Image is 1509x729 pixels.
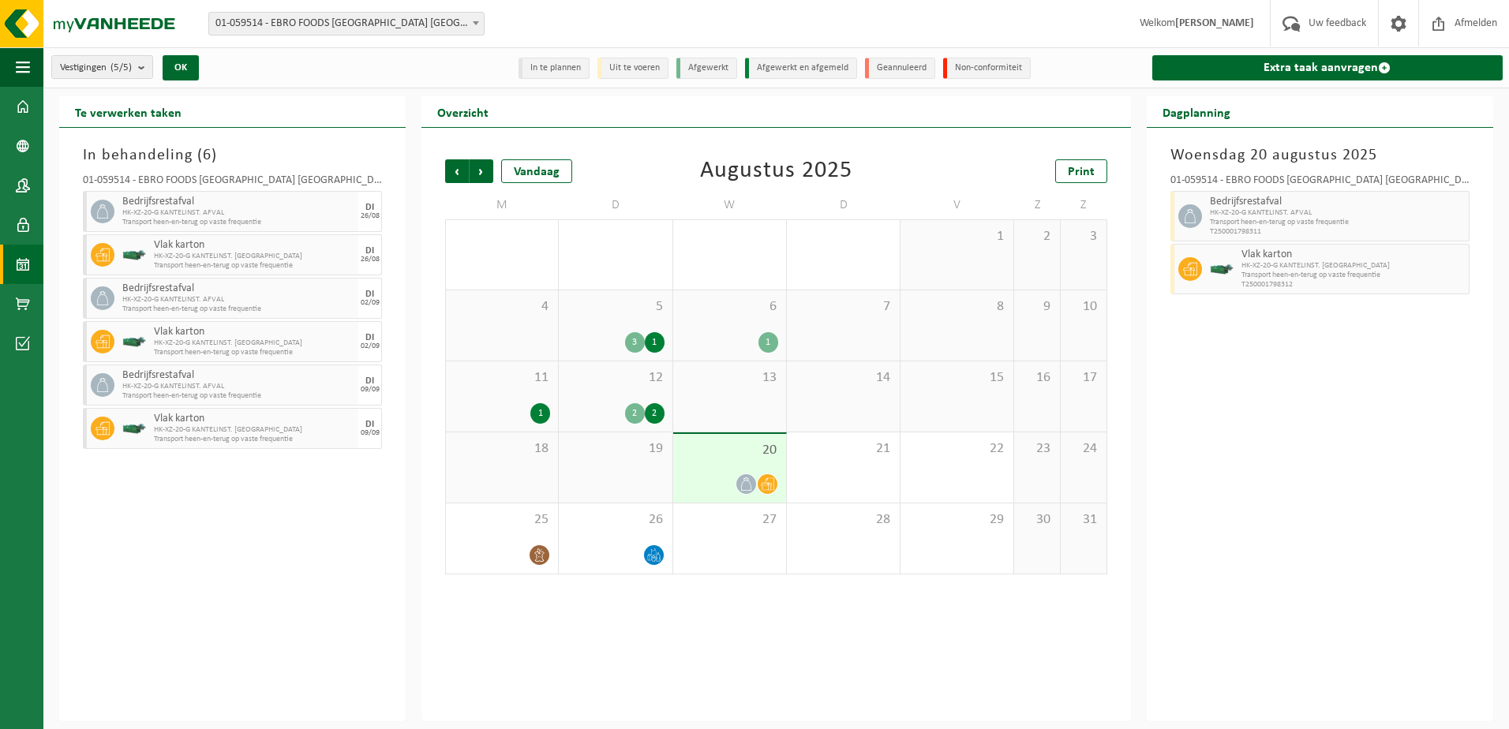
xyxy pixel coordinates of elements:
[445,159,469,183] span: Vorige
[681,442,778,459] span: 20
[365,376,374,386] div: DI
[1069,440,1099,458] span: 24
[908,369,1005,387] span: 15
[519,58,590,79] li: In te plannen
[597,58,668,79] li: Uit te voeren
[676,58,737,79] li: Afgewerkt
[530,403,550,424] div: 1
[122,369,354,382] span: Bedrijfsrestafval
[745,58,857,79] li: Afgewerkt en afgemeld
[645,403,665,424] div: 2
[51,55,153,79] button: Vestigingen(5/5)
[1210,196,1465,208] span: Bedrijfsrestafval
[454,440,550,458] span: 18
[501,159,572,183] div: Vandaag
[122,208,354,218] span: HK-XZ-20-G KANTELINST. AFVAL
[1022,369,1052,387] span: 16
[365,333,374,342] div: DI
[83,175,382,191] div: 01-059514 - EBRO FOODS [GEOGRAPHIC_DATA] [GEOGRAPHIC_DATA] - [GEOGRAPHIC_DATA]
[1241,280,1465,290] span: T250001798312
[908,511,1005,529] span: 29
[1170,175,1470,191] div: 01-059514 - EBRO FOODS [GEOGRAPHIC_DATA] [GEOGRAPHIC_DATA] - [GEOGRAPHIC_DATA]
[1055,159,1107,183] a: Print
[908,228,1005,245] span: 1
[559,191,672,219] td: D
[208,12,485,36] span: 01-059514 - EBRO FOODS BELGIUM NV - MERKSEM
[122,305,354,314] span: Transport heen-en-terug op vaste frequentie
[1069,369,1099,387] span: 17
[445,191,559,219] td: M
[567,369,664,387] span: 12
[454,298,550,316] span: 4
[908,440,1005,458] span: 22
[365,420,374,429] div: DI
[154,413,354,425] span: Vlak karton
[154,338,354,348] span: HK-XZ-20-G KANTELINST. [GEOGRAPHIC_DATA]
[361,342,380,350] div: 02/09
[365,203,374,212] div: DI
[1210,227,1465,237] span: T250001798311
[758,332,778,353] div: 1
[681,369,778,387] span: 13
[1241,261,1465,271] span: HK-XZ-20-G KANTELINST. [GEOGRAPHIC_DATA]
[673,191,787,219] td: W
[681,511,778,529] span: 27
[1014,191,1061,219] td: Z
[787,191,901,219] td: D
[1170,144,1470,167] h3: Woensdag 20 augustus 2025
[154,252,354,261] span: HK-XZ-20-G KANTELINST. [GEOGRAPHIC_DATA]
[700,159,852,183] div: Augustus 2025
[795,440,892,458] span: 21
[865,58,935,79] li: Geannuleerd
[795,298,892,316] span: 7
[122,423,146,435] img: HK-XZ-20-GN-03
[470,159,493,183] span: Volgende
[365,246,374,256] div: DI
[625,403,645,424] div: 2
[209,13,484,35] span: 01-059514 - EBRO FOODS BELGIUM NV - MERKSEM
[110,62,132,73] count: (5/5)
[1022,440,1052,458] span: 23
[1210,264,1234,275] img: HK-XZ-20-GN-03
[454,511,550,529] span: 25
[122,196,354,208] span: Bedrijfsrestafval
[1069,228,1099,245] span: 3
[1061,191,1107,219] td: Z
[361,299,380,307] div: 02/09
[1069,511,1099,529] span: 31
[795,511,892,529] span: 28
[625,332,645,353] div: 3
[1210,218,1465,227] span: Transport heen-en-terug op vaste frequentie
[154,435,354,444] span: Transport heen-en-terug op vaste frequentie
[361,386,380,394] div: 09/09
[1241,249,1465,261] span: Vlak karton
[645,332,665,353] div: 1
[1152,55,1503,80] a: Extra taak aanvragen
[567,298,664,316] span: 5
[154,239,354,252] span: Vlak karton
[122,282,354,295] span: Bedrijfsrestafval
[154,425,354,435] span: HK-XZ-20-G KANTELINST. [GEOGRAPHIC_DATA]
[1022,511,1052,529] span: 30
[901,191,1014,219] td: V
[154,261,354,271] span: Transport heen-en-terug op vaste frequentie
[1022,298,1052,316] span: 9
[908,298,1005,316] span: 8
[681,298,778,316] span: 6
[203,148,212,163] span: 6
[1210,208,1465,218] span: HK-XZ-20-G KANTELINST. AFVAL
[1147,96,1246,127] h2: Dagplanning
[1068,166,1095,178] span: Print
[567,440,664,458] span: 19
[122,336,146,348] img: HK-XZ-20-GN-03
[361,256,380,264] div: 26/08
[1069,298,1099,316] span: 10
[154,348,354,357] span: Transport heen-en-terug op vaste frequentie
[454,369,550,387] span: 11
[122,295,354,305] span: HK-XZ-20-G KANTELINST. AFVAL
[1241,271,1465,280] span: Transport heen-en-terug op vaste frequentie
[421,96,504,127] h2: Overzicht
[122,391,354,401] span: Transport heen-en-terug op vaste frequentie
[60,56,132,80] span: Vestigingen
[1175,17,1254,29] strong: [PERSON_NAME]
